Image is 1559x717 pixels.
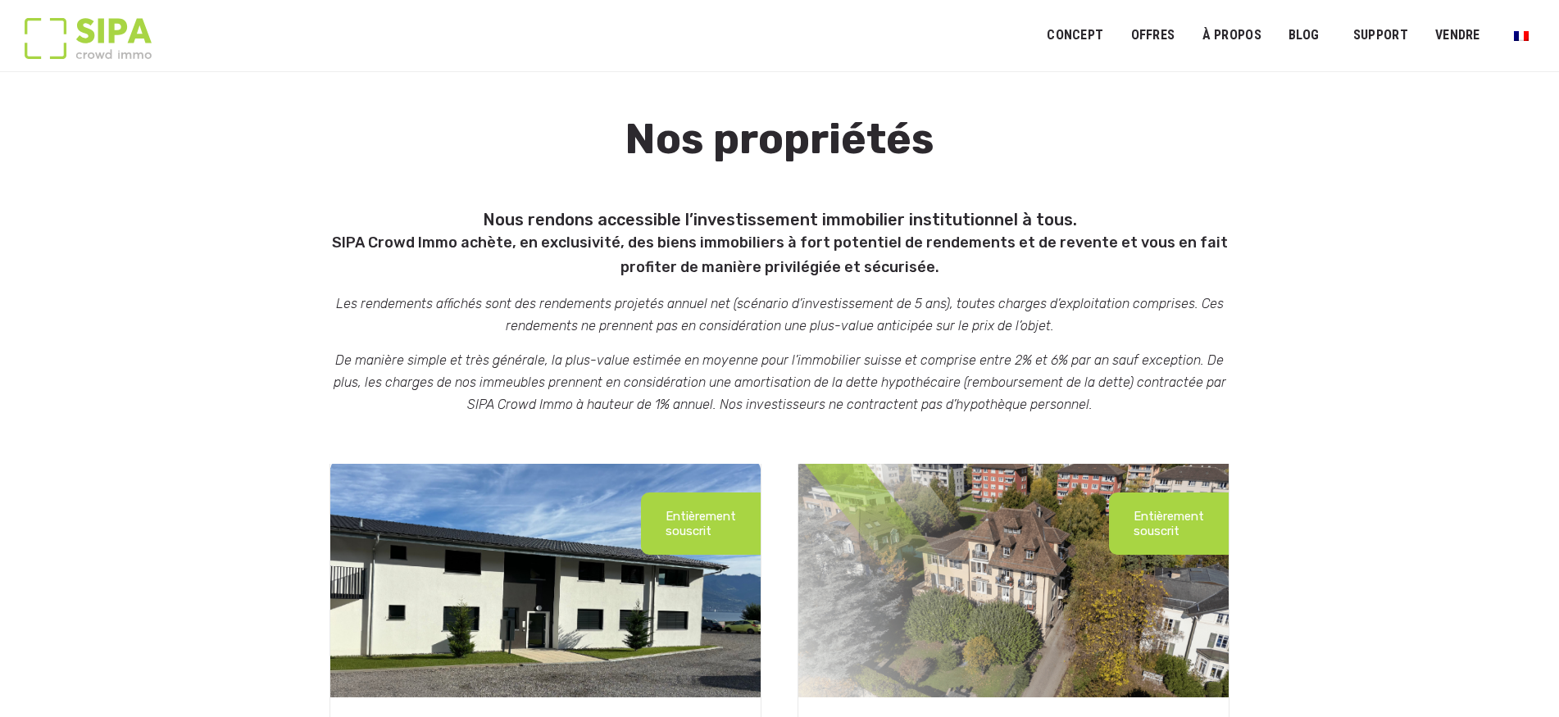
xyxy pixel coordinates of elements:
[321,116,1237,202] h1: Nos propriétés
[1278,17,1330,54] a: Blog
[666,509,736,538] p: Entièrement souscrit
[1047,15,1534,56] nav: Menu principal
[336,296,1224,334] em: Les rendements affichés sont des rendements projetés annuel net (scénario d’investissement de 5 a...
[1134,509,1204,538] p: Entièrement souscrit
[1425,17,1491,54] a: VENDRE
[1191,17,1272,54] a: À PROPOS
[1120,17,1185,54] a: OFFRES
[1343,17,1419,54] a: SUPPORT
[334,352,1226,412] em: De manière simple et très générale, la plus-value estimée en moyenne pour l’immobilier suisse et ...
[25,18,152,59] img: Logo
[1503,20,1539,51] a: Passer à
[321,230,1237,280] p: SIPA Crowd Immo achète, en exclusivité, des biens immobiliers à fort potentiel de rendements et d...
[321,202,1237,280] h5: Nous rendons accessible l’investissement immobilier institutionnel à tous.
[1036,17,1114,54] a: Concept
[330,464,761,697] img: st-gin-iii
[1514,31,1529,41] img: Français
